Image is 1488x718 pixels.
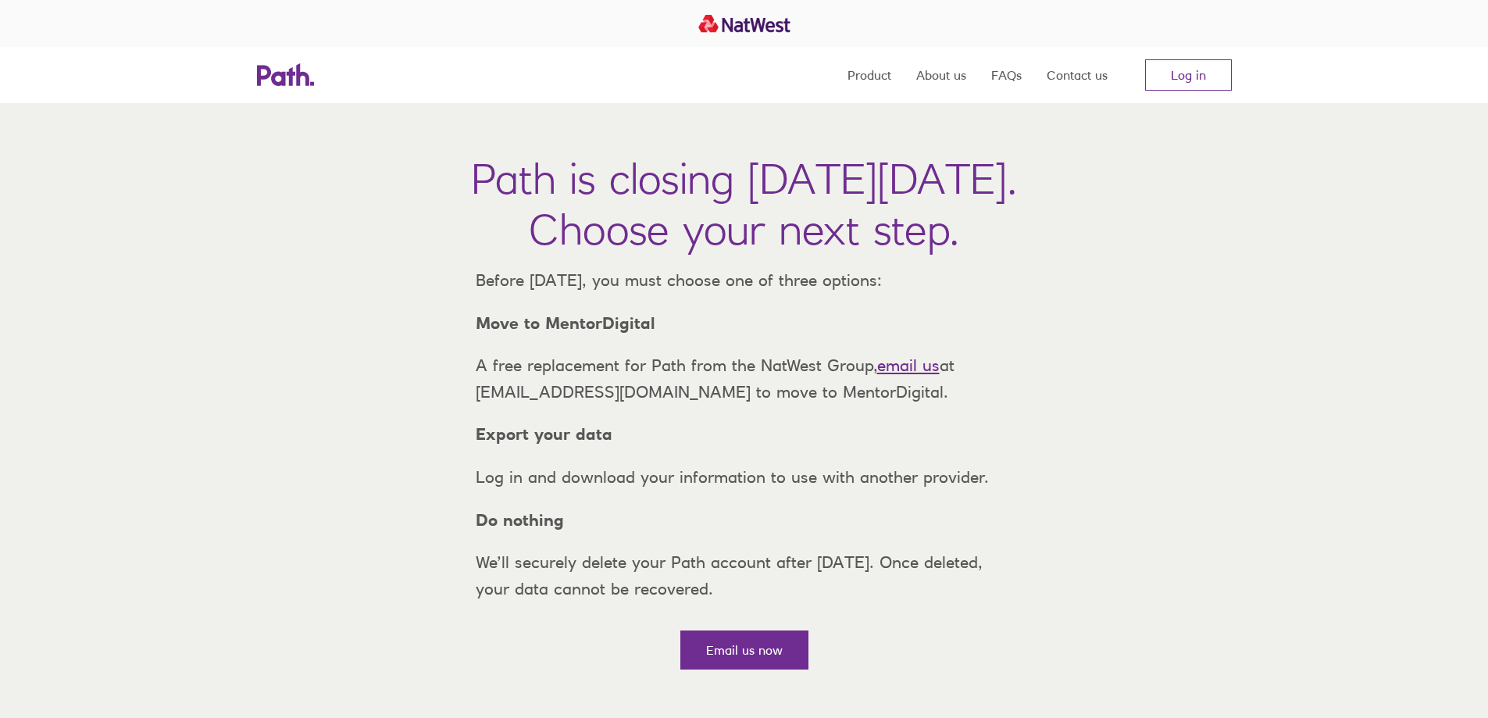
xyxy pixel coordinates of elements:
strong: Export your data [476,424,612,444]
a: Product [847,47,891,103]
strong: Move to MentorDigital [476,313,655,333]
a: email us [877,355,940,375]
a: FAQs [991,47,1022,103]
p: Before [DATE], you must choose one of three options: [463,267,1026,294]
a: Log in [1145,59,1232,91]
a: Email us now [680,630,808,670]
a: About us [916,47,966,103]
strong: Do nothing [476,510,564,530]
h1: Path is closing [DATE][DATE]. Choose your next step. [471,153,1017,255]
p: Log in and download your information to use with another provider. [463,464,1026,491]
p: A free replacement for Path from the NatWest Group, at [EMAIL_ADDRESS][DOMAIN_NAME] to move to Me... [463,352,1026,405]
p: We’ll securely delete your Path account after [DATE]. Once deleted, your data cannot be recovered. [463,549,1026,602]
a: Contact us [1047,47,1108,103]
